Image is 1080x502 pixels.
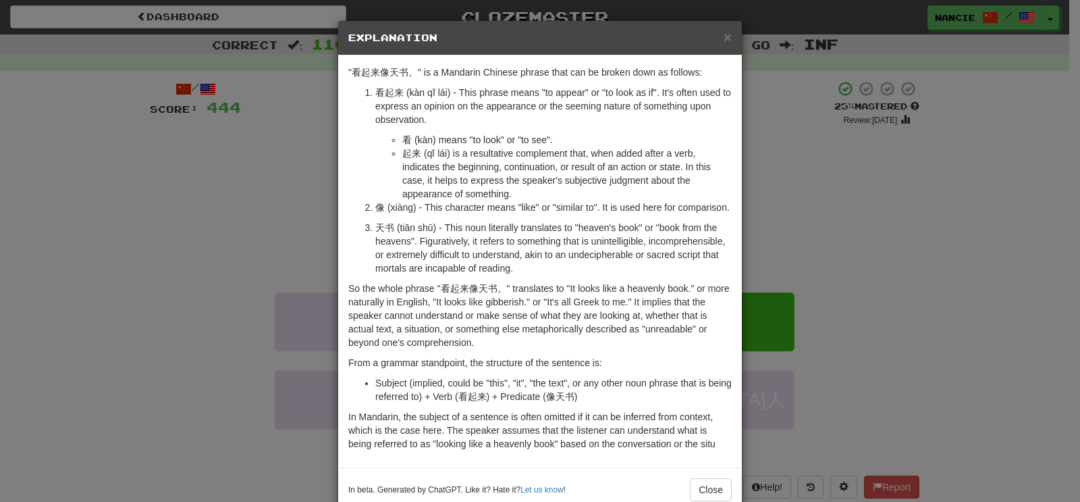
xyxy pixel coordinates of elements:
li: Subject (implied, could be "this", "it", "the text", or any other noun phrase that is being refer... [375,376,732,403]
button: Close [690,478,732,501]
li: 看 (kàn) means "to look" or "to see". [402,133,732,147]
small: In beta. Generated by ChatGPT. Like it? Hate it? ! [348,484,566,496]
button: Close [724,30,732,44]
p: "看起来像天书。" is a Mandarin Chinese phrase that can be broken down as follows: [348,66,732,79]
p: In Mandarin, the subject of a sentence is often omitted if it can be inferred from context, which... [348,410,732,451]
a: Let us know [520,485,563,495]
p: 看起来 (kàn qǐ lái) - This phrase means "to appear" or "to look as if". It's often used to express a... [375,86,732,126]
p: 像 (xiàng) - This character means "like" or "similar to". It is used here for comparison. [375,201,732,214]
p: So the whole phrase "看起来像天书。" translates to "It looks like a heavenly book." or more naturally in... [348,282,732,349]
p: From a grammar standpoint, the structure of the sentence is: [348,356,732,370]
h5: Explanation [348,31,732,45]
p: 天书 (tiān shū) - This noun literally translates to "heaven's book" or "book from the heavens". Fig... [375,221,732,275]
li: 起来 (qǐ lái) is a resultative complement that, when added after a verb, indicates the beginning, c... [402,147,732,201]
span: × [724,29,732,45]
